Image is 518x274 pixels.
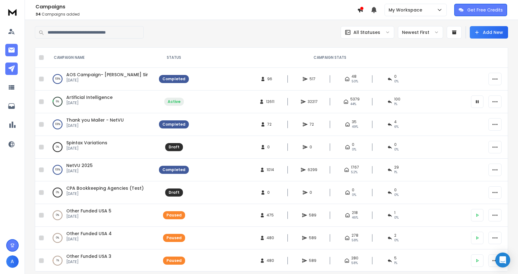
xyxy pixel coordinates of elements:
span: 0% [352,147,356,152]
div: Completed [162,122,185,127]
th: STATUS [155,48,193,68]
span: 1 % [394,170,397,175]
a: Other Funded USA 3 [66,253,111,259]
div: Open Intercom Messenger [495,253,510,267]
a: Thank you Mailer - NetVU [66,117,124,123]
button: Get Free Credits [454,4,507,16]
button: A [6,255,19,268]
span: 34 [35,12,41,17]
td: 100%Thank you Mailer - NetVU[DATE] [46,113,155,136]
span: 0% [352,193,356,197]
span: 0 [352,188,354,193]
p: [DATE] [66,78,148,83]
span: 0 % [394,238,399,243]
span: 12611 [266,99,274,104]
p: 6 % [56,99,59,105]
span: 218 [352,210,358,215]
span: 1 % [394,261,397,266]
span: 0 % [394,215,399,220]
span: 49 % [352,124,358,129]
div: Paused [166,235,182,240]
span: 280 [351,256,358,261]
span: 0 [394,74,397,79]
span: 29 [394,165,399,170]
span: 589 [309,258,316,263]
span: 5 [394,256,397,261]
p: [DATE] [66,100,113,105]
span: 6 % [394,124,399,129]
th: CAMPAIGN STATS [193,48,467,68]
span: 0 [310,145,316,150]
p: 0 % [56,189,59,196]
span: 475 [267,213,274,218]
span: 0% [394,147,399,152]
a: Other Funded USA 4 [66,230,112,237]
p: 0 % [56,144,59,150]
p: 100 % [55,76,60,82]
a: NetVU 2025 [66,162,93,169]
p: My Workspace [389,7,425,13]
p: [DATE] [66,146,107,151]
h1: Campaigns [35,3,357,11]
span: Spintax Variations [66,140,107,146]
p: All Statuses [353,29,380,35]
p: [DATE] [66,123,124,128]
span: 1 % [394,102,397,107]
span: 1767 [351,165,359,170]
span: 58 % [351,261,358,266]
p: [DATE] [66,259,111,264]
div: Draft [169,145,180,150]
td: 6%Artificial Intelligence[DATE] [46,91,155,113]
a: Other Funded USA 5 [66,208,111,214]
p: 0 % [56,235,59,241]
span: 96 [267,77,273,81]
div: Draft [169,190,180,195]
span: 72 [310,122,316,127]
span: 4 [394,119,397,124]
button: Newest First [398,26,443,39]
span: 0 [310,190,316,195]
a: AOS Campaign- [PERSON_NAME] Sir [66,72,148,78]
a: CPA Bookkeeping Agencies (Test) [66,185,144,191]
span: 100 [394,97,400,102]
p: [DATE] [66,214,111,219]
span: 1 [394,210,395,215]
span: 0 [267,190,273,195]
p: Campaigns added [35,12,357,17]
span: 278 [352,233,358,238]
td: 0%Other Funded USA 5[DATE] [46,204,155,227]
p: 0 % [56,212,59,218]
td: 0%Other Funded USA 4[DATE] [46,227,155,249]
span: 2 [394,233,396,238]
div: Paused [166,213,182,218]
span: 6299 [308,167,317,172]
td: 0%CPA Bookkeeping Agencies (Test)[DATE] [46,181,155,204]
th: CAMPAIGN NAME [46,48,155,68]
span: 72 [267,122,273,127]
p: [DATE] [66,191,144,196]
div: Paused [166,258,182,263]
span: 32217 [308,99,318,104]
p: 100 % [55,167,60,173]
span: 517 [310,77,316,81]
p: [DATE] [66,169,93,174]
span: 46 % [352,215,358,220]
div: Completed [162,167,185,172]
p: [DATE] [66,237,112,242]
a: Artificial Intelligence [66,94,113,100]
span: 52 % [351,170,357,175]
span: 589 [309,235,316,240]
span: 35 [352,119,357,124]
div: Completed [162,77,185,81]
span: 0 [267,145,273,150]
div: Active [168,99,180,104]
